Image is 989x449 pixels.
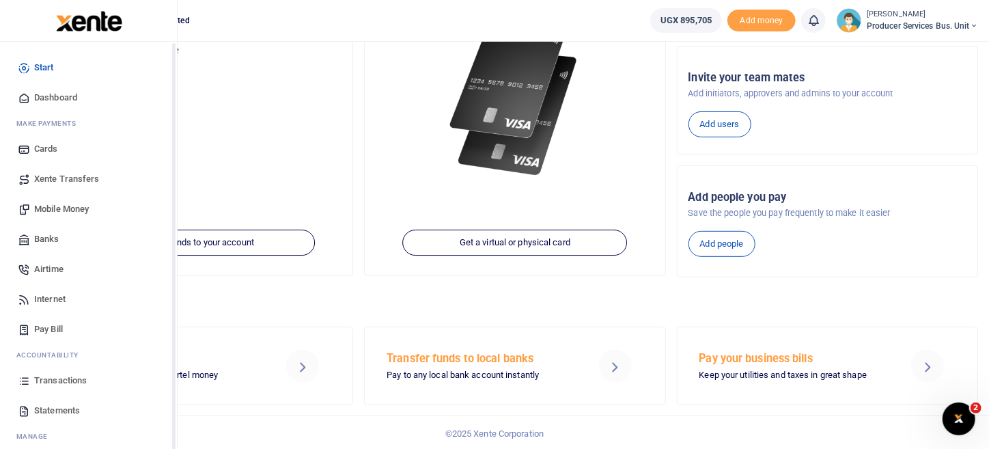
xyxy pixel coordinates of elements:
a: Add money [727,14,796,25]
a: Transfer funds to local banks Pay to any local bank account instantly [364,327,665,405]
span: Mobile Money [34,202,89,216]
a: Transactions [11,366,166,396]
a: Pay Bill [11,314,166,344]
img: xente-_physical_cards.png [445,7,585,186]
a: Cards [11,134,166,164]
h4: Make a transaction [52,294,978,309]
h5: Add people you pay [688,191,966,204]
a: UGX 895,705 [650,8,722,33]
span: Start [34,61,54,74]
li: M [11,113,166,134]
h5: Pay your business bills [699,352,889,366]
a: Mobile Money [11,194,166,224]
a: Banks [11,224,166,254]
a: Internet [11,284,166,314]
a: Add funds to your account [90,230,315,256]
p: Pay to any local bank account instantly [387,368,576,383]
span: Cards [34,142,58,156]
span: Add money [727,10,796,32]
span: Airtime [34,262,64,276]
span: countability [27,350,79,360]
a: Send Mobile Money MTN mobile money and Airtel money [52,327,353,405]
a: Add people [688,231,755,257]
span: Internet [34,292,66,306]
li: Wallet ballance [645,8,727,33]
h5: Invite your team mates [688,71,966,85]
span: Pay Bill [34,323,63,336]
p: Save the people you pay frequently to make it easier [688,206,966,220]
small: [PERSON_NAME] [867,9,978,21]
span: UGX 895,705 [660,14,712,27]
span: 2 [971,403,981,413]
iframe: Intercom live chat [943,403,975,435]
a: Add users [688,111,751,137]
a: Get a virtual or physical card [402,230,627,256]
a: logo-small logo-large logo-large [55,15,122,25]
span: Banks [34,232,59,246]
li: Ac [11,344,166,366]
li: Toup your wallet [727,10,796,32]
span: Xente Transfers [34,172,100,186]
a: Xente Transfers [11,164,166,194]
p: Your current account balance [64,44,342,57]
a: Dashboard [11,83,166,113]
img: profile-user [837,8,861,33]
span: Producer Services Bus. Unit [867,20,978,32]
img: logo-large [56,11,122,31]
span: Transactions [34,374,87,387]
p: Add initiators, approvers and admins to your account [688,87,966,100]
a: profile-user [PERSON_NAME] Producer Services Bus. Unit [837,8,978,33]
a: Start [11,53,166,83]
span: Statements [34,404,80,418]
a: Airtime [11,254,166,284]
p: Keep your utilities and taxes in great shape [699,368,889,383]
a: Statements [11,396,166,426]
li: M [11,426,166,447]
a: Pay your business bills Keep your utilities and taxes in great shape [677,327,978,405]
h5: UGX 895,705 [64,61,342,74]
span: anage [23,431,48,441]
span: Dashboard [34,91,77,105]
span: ake Payments [23,118,76,128]
h5: Transfer funds to local banks [387,352,576,366]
